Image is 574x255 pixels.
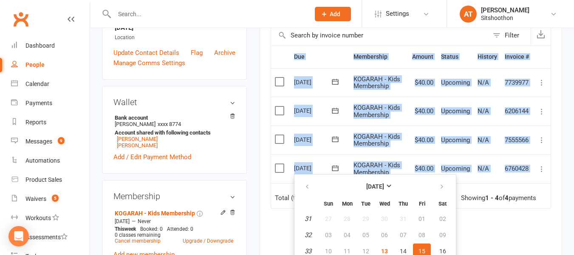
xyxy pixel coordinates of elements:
div: [DATE] [294,133,333,146]
div: Dashboard [25,42,55,49]
span: N/A [478,107,489,115]
span: Never [138,218,151,224]
button: Add [315,7,351,21]
span: KOGARAH - Kids Membership [353,75,400,90]
div: Messages [25,138,52,145]
span: 5 [52,195,59,202]
a: Automations [11,151,90,170]
td: $40.00 [408,97,437,126]
div: Total (this page only): of [275,195,392,202]
span: Settings [386,4,409,23]
div: Open Intercom Messenger [8,226,29,246]
th: Amount [408,46,437,68]
div: Reports [25,119,46,126]
a: [PERSON_NAME] [117,136,158,142]
a: Add / Edit Payment Method [113,152,191,162]
a: People [11,55,90,74]
button: Filter [489,25,531,46]
em: 33 [305,247,311,255]
small: Wednesday [379,201,390,207]
span: 14 [400,248,407,255]
span: 16 [439,248,446,255]
td: 6206144 [501,97,533,126]
a: Cancel membership [115,238,161,244]
li: [PERSON_NAME] [113,113,235,150]
td: 7555566 [501,126,533,155]
div: [PERSON_NAME] [481,6,529,14]
span: 9 [58,137,65,144]
div: Assessments [25,234,68,241]
h3: Membership [113,192,235,201]
span: 15 [418,248,425,255]
span: [DATE] [115,218,130,224]
div: Filter [505,30,519,40]
td: $40.00 [408,154,437,183]
span: Add [330,11,340,17]
div: Showing of payments [461,195,536,202]
strong: Account shared with following contacts [115,129,231,136]
input: Search... [112,8,304,20]
td: 6760428 [501,154,533,183]
span: N/A [478,136,489,144]
span: Upcoming [441,107,470,115]
a: Messages 9 [11,132,90,151]
div: [DATE] [294,104,333,117]
div: — [113,218,235,225]
td: $40.00 [408,126,437,155]
th: History [474,46,501,68]
a: Manage Comms Settings [113,58,185,68]
div: People [25,61,45,68]
a: Workouts [11,209,90,228]
span: KOGARAH - Kids Membership [353,104,400,119]
th: Due [290,46,350,68]
div: [DATE] [294,75,333,89]
div: Sitshoothon [481,14,529,22]
a: Reports [11,113,90,132]
a: KOGARAH - Kids Membership [115,210,195,217]
a: Flag [191,48,203,58]
a: Calendar [11,74,90,94]
em: 31 [305,215,311,223]
strong: 4 [505,194,509,202]
span: Upcoming [441,136,470,144]
span: 13 [381,248,388,255]
small: Sunday [324,201,333,207]
a: Product Sales [11,170,90,189]
span: 0 classes remaining [115,232,161,238]
small: Friday [419,201,425,207]
strong: Bank account [115,115,231,121]
span: KOGARAH - Kids Membership [353,133,400,148]
a: Update Contact Details [113,48,179,58]
td: $40.00 [408,68,437,97]
div: Automations [25,157,60,164]
input: Search by invoice number [271,25,489,46]
th: Membership [350,46,408,68]
th: Invoice # [501,46,533,68]
div: Waivers [25,195,46,202]
div: Location [115,34,235,42]
div: Calendar [25,80,49,87]
a: Clubworx [10,9,31,30]
span: Upcoming [441,165,470,172]
span: N/A [478,165,489,172]
a: Archive [214,48,235,58]
h3: Wallet [113,97,235,107]
span: This [115,226,124,232]
th: Status [437,46,474,68]
a: Payments [11,94,90,113]
span: xxxx 8774 [158,121,181,127]
div: AT [460,6,477,23]
span: N/A [478,79,489,86]
em: 32 [305,231,311,239]
small: Tuesday [361,201,370,207]
a: [PERSON_NAME] [117,142,158,149]
div: [DATE] [294,161,333,175]
td: 7739977 [501,68,533,97]
small: Thursday [399,201,408,207]
a: Dashboard [11,36,90,55]
a: Waivers 5 [11,189,90,209]
span: KOGARAH - Kids Membership [353,161,400,176]
small: Monday [342,201,353,207]
span: Upcoming [441,79,470,86]
a: Assessments [11,228,90,247]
